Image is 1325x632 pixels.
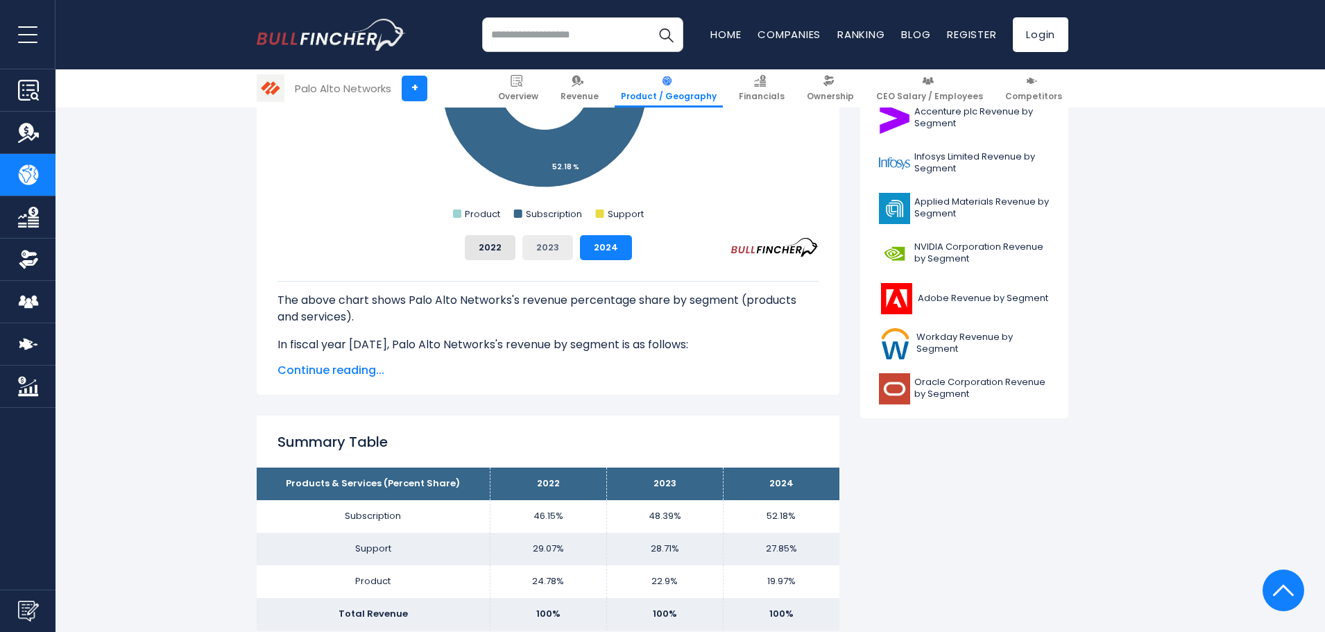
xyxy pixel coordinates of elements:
[490,598,606,631] td: 100%
[257,75,284,101] img: PANW logo
[999,69,1068,108] a: Competitors
[914,241,1050,265] span: NVIDIA Corporation Revenue by Segment
[649,17,683,52] button: Search
[580,235,632,260] button: 2024
[879,238,910,269] img: NVDA logo
[870,69,989,108] a: CEO Salary / Employees
[914,106,1050,130] span: Accenture plc Revenue by Segment
[801,69,860,108] a: Ownership
[295,80,391,96] div: Palo Alto Networks
[723,468,839,500] th: 2024
[914,377,1050,400] span: Oracle Corporation Revenue by Segment
[739,91,785,102] span: Financials
[492,69,545,108] a: Overview
[257,500,490,533] td: Subscription
[807,91,854,102] span: Ownership
[257,565,490,598] td: Product
[918,293,1048,305] span: Adobe Revenue by Segment
[871,144,1058,182] a: Infosys Limited Revenue by Segment
[522,235,573,260] button: 2023
[947,27,996,42] a: Register
[723,500,839,533] td: 52.18%
[837,27,884,42] a: Ranking
[606,500,723,533] td: 48.39%
[723,533,839,565] td: 27.85%
[552,162,579,172] tspan: 52.18 %
[465,207,500,221] text: Product
[879,283,914,314] img: ADBE logo
[18,249,39,270] img: Ownership
[879,148,910,179] img: INFY logo
[526,207,582,221] text: Subscription
[498,91,538,102] span: Overview
[758,27,821,42] a: Companies
[1013,17,1068,52] a: Login
[257,598,490,631] td: Total Revenue
[606,533,723,565] td: 28.71%
[879,193,910,224] img: AMAT logo
[733,69,791,108] a: Financials
[871,234,1058,273] a: NVIDIA Corporation Revenue by Segment
[277,281,819,497] div: The for Palo Alto Networks is the Subscription, which represents 52.18% of its total revenue. The...
[871,325,1058,363] a: Workday Revenue by Segment
[879,103,910,134] img: ACN logo
[257,19,406,51] a: Go to homepage
[871,280,1058,318] a: Adobe Revenue by Segment
[914,151,1050,175] span: Infosys Limited Revenue by Segment
[277,432,819,452] h2: Summary Table
[879,373,910,404] img: ORCL logo
[402,76,427,101] a: +
[871,370,1058,408] a: Oracle Corporation Revenue by Segment
[710,27,741,42] a: Home
[914,196,1050,220] span: Applied Materials Revenue by Segment
[606,565,723,598] td: 22.9%
[606,468,723,500] th: 2023
[554,69,605,108] a: Revenue
[723,565,839,598] td: 19.97%
[871,99,1058,137] a: Accenture plc Revenue by Segment
[621,91,717,102] span: Product / Geography
[465,235,515,260] button: 2022
[257,468,490,500] th: Products & Services (Percent Share)
[608,207,644,221] text: Support
[277,336,819,353] p: In fiscal year [DATE], Palo Alto Networks's revenue by segment is as follows:
[615,69,723,108] a: Product / Geography
[1005,91,1062,102] span: Competitors
[257,533,490,565] td: Support
[901,27,930,42] a: Blog
[723,598,839,631] td: 100%
[490,468,606,500] th: 2022
[257,19,406,51] img: bullfincher logo
[876,91,983,102] span: CEO Salary / Employees
[879,328,912,359] img: WDAY logo
[490,500,606,533] td: 46.15%
[916,332,1050,355] span: Workday Revenue by Segment
[277,362,819,379] span: Continue reading...
[606,598,723,631] td: 100%
[490,533,606,565] td: 29.07%
[561,91,599,102] span: Revenue
[277,292,819,325] p: The above chart shows Palo Alto Networks's revenue percentage share by segment (products and serv...
[490,565,606,598] td: 24.78%
[871,189,1058,228] a: Applied Materials Revenue by Segment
